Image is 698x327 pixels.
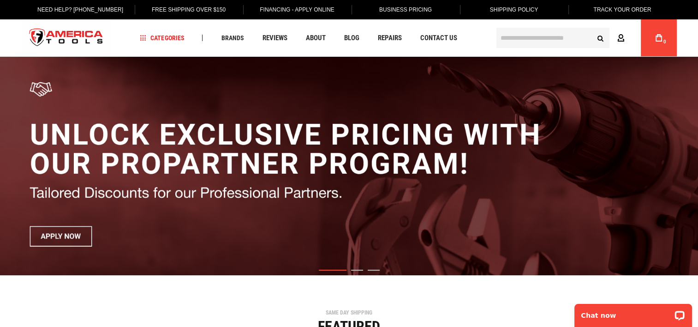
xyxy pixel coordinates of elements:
[22,21,111,55] a: store logo
[305,35,325,42] span: About
[217,32,248,44] a: Brands
[663,39,666,44] span: 0
[373,32,406,44] a: Repairs
[301,32,329,44] a: About
[136,32,188,44] a: Categories
[340,32,363,44] a: Blog
[420,35,457,42] span: Contact Us
[19,310,679,315] div: SAME DAY SHIPPING
[262,35,287,42] span: Reviews
[344,35,359,42] span: Blog
[416,32,461,44] a: Contact Us
[258,32,291,44] a: Reviews
[22,21,111,55] img: America Tools
[592,29,609,47] button: Search
[377,35,401,42] span: Repairs
[490,6,538,13] span: Shipping Policy
[650,19,668,56] a: 0
[568,298,698,327] iframe: LiveChat chat widget
[140,35,184,41] span: Categories
[221,35,244,41] span: Brands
